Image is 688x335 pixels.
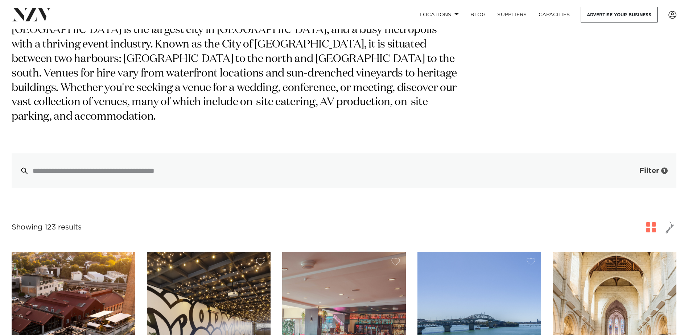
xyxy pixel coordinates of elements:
[12,222,82,233] div: Showing 123 results
[12,8,51,21] img: nzv-logo.png
[616,153,676,188] button: Filter1
[491,7,532,22] a: SUPPLIERS
[639,167,659,174] span: Filter
[661,167,668,174] div: 1
[414,7,465,22] a: Locations
[465,7,491,22] a: BLOG
[581,7,658,22] a: Advertise your business
[533,7,576,22] a: Capacities
[12,23,460,124] p: [GEOGRAPHIC_DATA] is the largest city in [GEOGRAPHIC_DATA], and a busy metropolis with a thriving...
